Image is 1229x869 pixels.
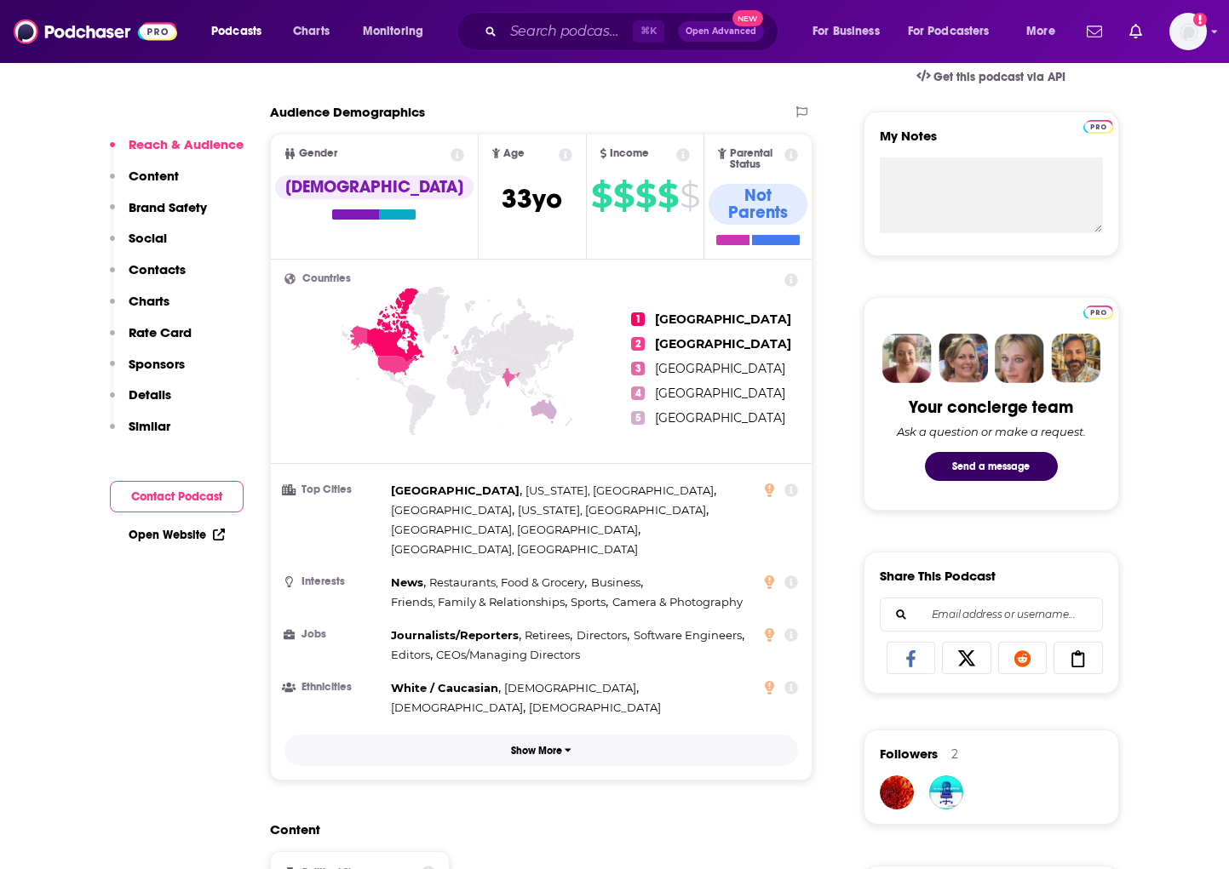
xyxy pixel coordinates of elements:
img: User Profile [1169,13,1207,50]
a: Show notifications dropdown [1123,17,1149,46]
span: Income [610,148,649,159]
svg: Add a profile image [1193,13,1207,26]
span: Charts [293,20,330,43]
button: Rate Card [110,324,192,356]
span: News [391,575,423,589]
span: 1 [631,312,645,326]
span: $ [680,182,699,209]
span: , [634,626,744,645]
h3: Jobs [284,629,384,640]
img: Sydney Profile [882,334,932,383]
a: Share on X/Twitter [942,642,991,674]
img: CindyC [880,775,914,809]
img: Barbara Profile [939,334,988,383]
button: open menu [199,18,284,45]
span: , [518,500,709,520]
button: Reach & Audience [110,136,244,168]
button: Open AdvancedNew [678,21,764,42]
p: Sponsors [129,356,185,372]
a: Show notifications dropdown [1080,17,1109,46]
span: [GEOGRAPHIC_DATA] [655,312,791,327]
div: Not Parents [709,184,807,225]
span: Parental Status [730,148,782,170]
a: Open Website [129,528,225,542]
button: Contacts [110,261,186,293]
span: For Business [813,20,880,43]
p: Brand Safety [129,199,207,215]
span: Monitoring [363,20,423,43]
div: Ask a question or make a request. [897,425,1086,438]
span: , [571,592,608,612]
span: , [391,481,522,500]
span: 3 [631,362,645,375]
button: Details [110,386,171,418]
span: [DEMOGRAPHIC_DATA] [529,700,661,714]
span: Followers [880,746,938,762]
button: open menu [897,18,1014,45]
p: Rate Card [129,324,192,340]
button: Contact Podcast [110,481,244,512]
a: SpeakofBiz [929,775,963,809]
span: [GEOGRAPHIC_DATA] [391,483,520,497]
a: Copy Link [1054,642,1103,674]
h2: Content [270,821,800,838]
span: ⌘ K [633,20,664,43]
img: Podchaser Pro [1083,306,1113,319]
button: Brand Safety [110,199,207,231]
span: [GEOGRAPHIC_DATA], [GEOGRAPHIC_DATA] [391,542,638,556]
div: Search podcasts, credits, & more... [473,12,795,51]
span: [GEOGRAPHIC_DATA] [655,410,785,426]
span: , [391,520,640,540]
div: Your concierge team [909,397,1073,418]
span: $ [591,182,612,209]
span: Editors [391,648,430,661]
p: Reach & Audience [129,136,244,152]
button: Send a message [925,452,1058,481]
span: , [391,645,433,665]
button: Show profile menu [1169,13,1207,50]
input: Email address or username... [894,598,1088,631]
span: CEOs/Managing Directors [436,648,580,661]
h2: Audience Demographics [270,104,425,120]
p: Content [129,168,179,184]
span: New [732,10,763,26]
span: , [591,573,643,592]
span: 33 yo [502,182,562,215]
span: , [525,626,572,645]
span: Countries [302,273,351,284]
button: open menu [351,18,445,45]
span: [GEOGRAPHIC_DATA], [GEOGRAPHIC_DATA] [391,523,638,536]
p: Charts [129,293,169,309]
a: Pro website [1083,117,1113,134]
span: [GEOGRAPHIC_DATA] [655,361,785,376]
span: Gender [299,148,337,159]
span: Restaurants, Food & Grocery [429,575,584,589]
span: Open Advanced [686,27,756,36]
h3: Ethnicities [284,682,384,693]
div: [DEMOGRAPHIC_DATA] [275,175,474,199]
div: 2 [951,746,958,762]
span: [US_STATE], [GEOGRAPHIC_DATA] [525,483,714,497]
span: [GEOGRAPHIC_DATA] [391,503,512,517]
a: Pro website [1083,303,1113,319]
p: Show More [511,745,562,757]
a: Share on Facebook [887,642,936,674]
span: White / Caucasian [391,681,498,695]
span: , [429,573,587,592]
a: Share on Reddit [998,642,1048,674]
span: Retirees [525,628,570,642]
p: Details [129,386,171,403]
button: Show More [284,735,799,766]
span: Friends, Family & Relationships [391,595,565,609]
span: [GEOGRAPHIC_DATA] [655,386,785,401]
span: Software Engineers [634,628,742,642]
button: Social [110,230,167,261]
span: , [577,626,629,645]
a: Charts [282,18,340,45]
span: , [391,592,567,612]
span: 2 [631,337,645,351]
span: $ [635,182,656,209]
span: Camera & Photography [612,595,743,609]
button: Charts [110,293,169,324]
